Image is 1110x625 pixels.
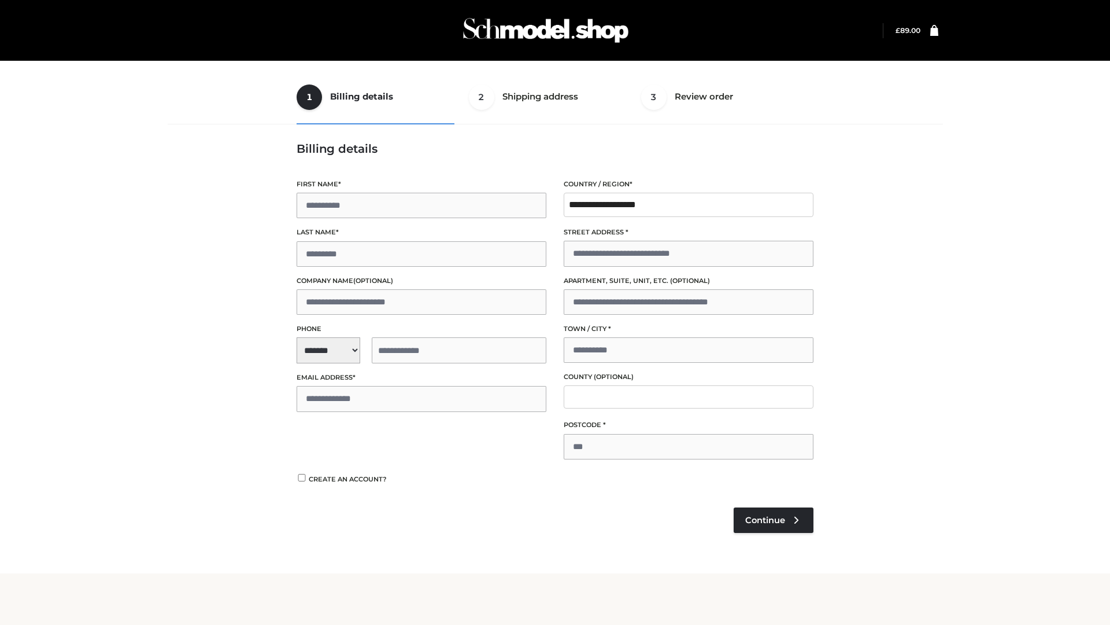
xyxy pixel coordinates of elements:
[594,373,634,381] span: (optional)
[896,26,900,35] span: £
[564,179,813,190] label: Country / Region
[297,372,546,383] label: Email address
[297,227,546,238] label: Last name
[564,227,813,238] label: Street address
[745,515,785,525] span: Continue
[564,420,813,431] label: Postcode
[297,179,546,190] label: First name
[564,323,813,334] label: Town / City
[297,142,813,156] h3: Billing details
[459,8,632,53] img: Schmodel Admin 964
[564,372,813,383] label: County
[896,26,920,35] a: £89.00
[297,323,546,334] label: Phone
[309,475,387,483] span: Create an account?
[896,26,920,35] bdi: 89.00
[297,275,546,286] label: Company name
[734,508,813,533] a: Continue
[670,277,710,285] span: (optional)
[564,275,813,286] label: Apartment, suite, unit, etc.
[297,474,307,481] input: Create an account?
[353,277,393,285] span: (optional)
